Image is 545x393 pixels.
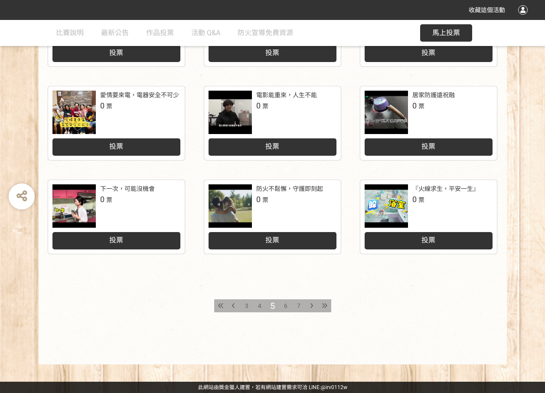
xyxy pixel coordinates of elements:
[360,86,497,160] a: 居家防護遠祝融0票投票
[256,184,323,193] div: 防火不鬆懈，守護即刻起
[256,101,261,110] span: 0
[270,301,275,311] span: 5
[109,236,123,244] span: 投票
[421,236,435,244] span: 投票
[469,7,505,13] span: 收藏這個活動
[204,86,341,160] a: 電影能重來，人生不能0票投票
[321,384,347,390] a: @irv0112w
[421,49,435,57] span: 投票
[109,49,123,57] span: 投票
[56,20,84,46] a: 比賽說明
[262,103,268,110] span: 票
[284,302,287,309] span: 6
[56,29,84,37] span: 比賽說明
[198,384,347,390] span: 可洽 LINE:
[412,91,455,100] div: 居家防護遠祝融
[256,195,261,204] span: 0
[191,29,220,37] span: 活動 Q&A
[238,29,293,37] span: 防火宣導免費資源
[146,29,174,37] span: 作品投票
[146,20,174,46] a: 作品投票
[265,236,279,244] span: 投票
[418,103,424,110] span: 票
[245,302,248,309] span: 3
[100,195,104,204] span: 0
[265,142,279,151] span: 投票
[258,302,261,309] span: 4
[101,29,129,37] span: 最新公告
[297,302,300,309] span: 7
[412,195,417,204] span: 0
[106,196,112,203] span: 票
[48,180,185,254] a: 下一次，可能沒機會0票投票
[48,86,185,160] a: 愛情要來電，電器安全不可少0票投票
[256,91,317,100] div: 電影能重來，人生不能
[262,196,268,203] span: 票
[191,20,220,46] a: 活動 Q&A
[420,24,472,42] button: 馬上投票
[100,184,155,193] div: 下一次，可能沒機會
[101,20,129,46] a: 最新公告
[204,180,341,254] a: 防火不鬆懈，守護即刻起0票投票
[106,103,112,110] span: 票
[432,29,460,37] span: 馬上投票
[360,180,497,254] a: 『火線求生，平安一生』0票投票
[198,384,297,390] a: 此網站由獎金獵人建置，若有網站建置需求
[100,91,179,100] div: 愛情要來電，電器安全不可少
[421,142,435,151] span: 投票
[100,101,104,110] span: 0
[238,20,293,46] a: 防火宣導免費資源
[265,49,279,57] span: 投票
[412,184,479,193] div: 『火線求生，平安一生』
[412,101,417,110] span: 0
[109,142,123,151] span: 投票
[418,196,424,203] span: 票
